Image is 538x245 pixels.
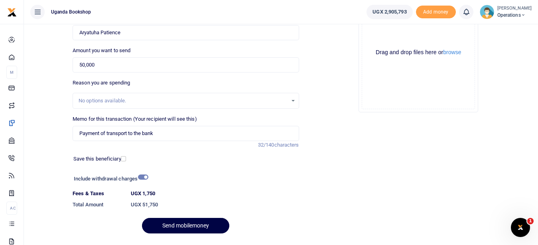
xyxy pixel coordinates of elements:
[73,155,121,163] label: Save this beneficiary
[367,5,412,19] a: UGX 2,905,793
[497,12,532,19] span: Operations
[48,8,95,16] span: Uganda bookshop
[372,8,406,16] span: UGX 2,905,793
[274,142,299,148] span: characters
[7,9,17,15] a: logo-small logo-large logo-large
[480,5,494,19] img: profile-user
[7,8,17,17] img: logo-small
[497,5,532,12] small: [PERSON_NAME]
[6,66,17,79] li: M
[416,8,456,14] a: Add money
[73,47,130,55] label: Amount you want to send
[69,190,128,198] dt: Fees & Taxes
[73,202,124,208] h6: Total Amount
[480,5,532,19] a: profile-user [PERSON_NAME] Operations
[416,6,456,19] span: Add money
[73,126,299,141] input: Enter extra information
[73,79,130,87] label: Reason you are spending
[527,218,534,224] span: 1
[362,49,475,56] div: Drag and drop files here or
[142,218,229,233] button: Send mobilemoney
[258,142,274,148] span: 32/140
[443,49,461,55] button: browse
[73,25,299,40] input: Loading name...
[6,202,17,215] li: Ac
[511,218,530,237] iframe: Intercom live chat
[74,176,145,182] h6: Include withdrawal charges
[363,5,416,19] li: Wallet ballance
[131,202,299,208] h6: UGX 51,750
[416,6,456,19] li: Toup your wallet
[79,97,287,105] div: No options available.
[73,115,197,123] label: Memo for this transaction (Your recipient will see this)
[73,57,299,73] input: UGX
[131,190,155,198] label: UGX 1,750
